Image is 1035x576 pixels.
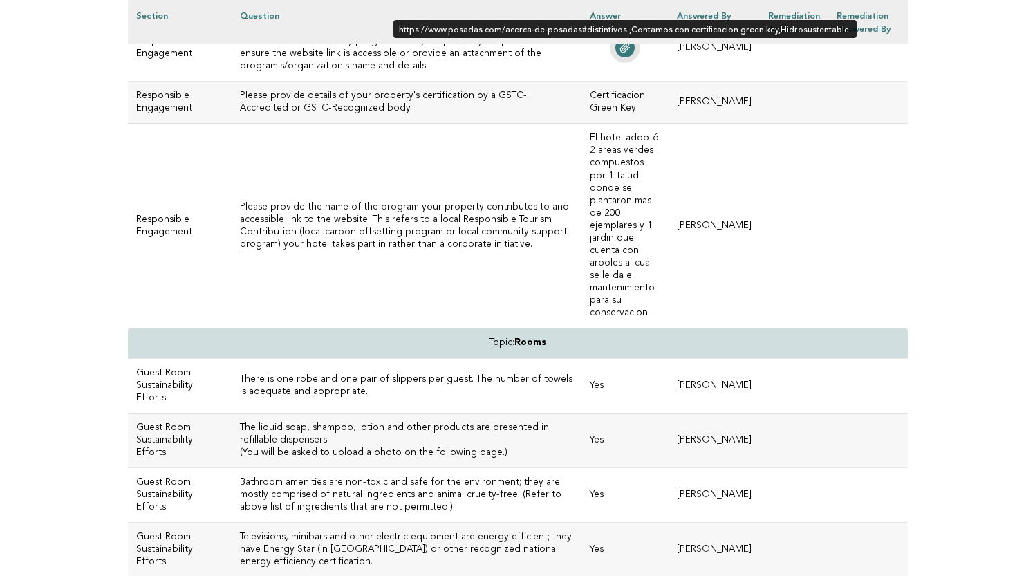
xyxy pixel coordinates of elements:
[669,82,760,124] td: [PERSON_NAME]
[240,447,573,459] p: (You will be asked to upload a photo on the following page.)
[128,82,232,124] td: Responsible Engagement
[128,14,232,81] td: Responsible Engagement
[240,476,573,514] h3: Bathroom amenities are non-toxic and safe for the environment; they are mostly comprised of natur...
[669,124,760,328] td: [PERSON_NAME]
[581,413,669,467] td: Yes
[581,82,669,124] td: Certificacion Green Key
[240,23,573,73] h3: Please include a website link or details of the local, national and/or international sustainabili...
[240,531,573,568] h3: Televisions, minibars and other electric equipment are energy efficient; they have Energy Star (i...
[128,124,232,328] td: Responsible Engagement
[240,422,573,447] h3: The liquid soap, shampoo, lotion and other products are presented in refillable dispensers.
[581,467,669,522] td: Yes
[669,467,760,522] td: [PERSON_NAME]
[128,467,232,522] td: Guest Room Sustainability Efforts
[240,201,573,251] h3: Please provide the name of the program your property contributes to and accessible link to the we...
[240,373,573,398] h3: There is one robe and one pair of slippers per guest. The number of towels is adequate and approp...
[128,413,232,467] td: Guest Room Sustainability Efforts
[128,358,232,413] td: Guest Room Sustainability Efforts
[514,338,546,347] strong: Rooms
[581,358,669,413] td: Yes
[240,90,573,115] h3: Please provide details of your property's certification by a GSTC-Accredited or GSTC-Recognized b...
[128,328,908,358] td: Topic:
[581,124,669,328] td: El hotel adoptó 2 areas verdes compuestos por 1 talud donde se plantaron mas de 200 ejemplares y ...
[669,14,760,81] td: [PERSON_NAME]
[669,413,760,467] td: [PERSON_NAME]
[669,358,760,413] td: [PERSON_NAME]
